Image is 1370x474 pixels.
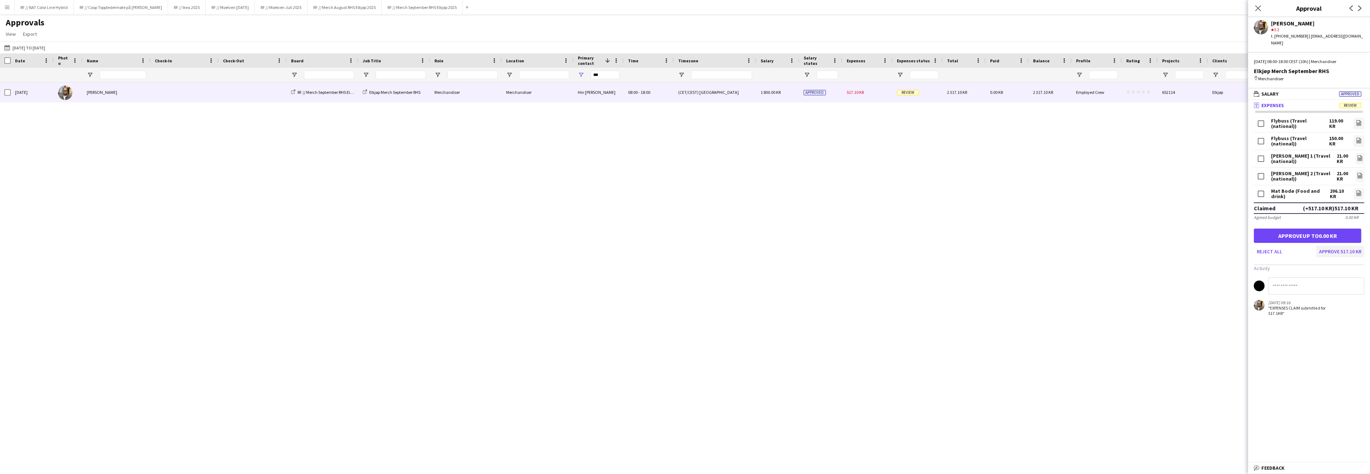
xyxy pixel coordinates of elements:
span: Rating [1126,58,1140,63]
button: Open Filter Menu [804,72,810,78]
button: Open Filter Menu [1212,72,1219,78]
span: Location [506,58,524,63]
div: "EXPENSES CLAIM submitted for 517.1KR" [1268,305,1342,316]
button: RF // Merch September RHS Elkjøp 2025 [382,0,463,14]
span: Total [947,58,958,63]
div: ExpensesReview [1248,111,1370,325]
span: Date [15,58,25,63]
div: (+517.10 KR) 517.10 KR [1303,205,1359,212]
input: Expenses status Filter Input [910,71,938,79]
span: Salary [761,58,774,63]
div: t. [PHONE_NUMBER] | [EMAIL_ADDRESS][DOMAIN_NAME] [1271,33,1364,46]
input: Role Filter Input [447,71,498,79]
button: Open Filter Menu [434,72,441,78]
span: Expenses [847,58,865,63]
span: Check-In [155,58,172,63]
span: Expenses [1261,102,1284,109]
button: Open Filter Menu [506,72,513,78]
span: Approved [804,90,826,95]
span: Profile [1076,58,1090,63]
span: Board [291,58,304,63]
a: RF // Merch September RHS Elkjøp 2025 [291,90,367,95]
div: Hin [PERSON_NAME] [574,82,624,102]
span: Primary contact [578,55,602,66]
input: Timezone Filter Input [691,71,752,79]
span: Export [23,31,37,37]
div: Merchandiser [430,82,502,102]
div: 21.00 KR [1337,171,1351,182]
span: View [6,31,16,37]
button: Open Filter Menu [678,72,685,78]
span: Employed Crew [1076,90,1104,95]
mat-expansion-panel-header: ExpensesReview [1248,100,1370,111]
a: View [3,29,19,39]
span: 08:00 [628,90,638,95]
div: Claimed [1254,205,1275,212]
span: Balance [1033,58,1050,63]
div: Flybuss (Travel (national)) [1271,136,1329,147]
app-user-avatar: Audun Dalen [1254,300,1265,311]
span: Salary [1261,91,1279,97]
span: 517.10 KR [847,90,864,95]
button: RF // Moelven Juli 2025 [255,0,308,14]
a: Elkjøp Merch September RHS [363,90,420,95]
div: [PERSON_NAME] 2 (Travel (national)) [1271,171,1337,182]
span: Time [628,58,638,63]
div: Merchandiser [502,82,574,102]
div: 119.00 KR [1329,118,1349,129]
mat-expansion-panel-header: SalaryApproved [1248,88,1370,99]
button: Open Filter Menu [897,72,903,78]
div: [DATE] 09:16 [1268,300,1342,305]
h3: Approval [1248,4,1370,13]
div: Flybuss (Travel (national)) [1271,118,1329,129]
span: Name [87,58,98,63]
button: Reject all [1254,246,1285,257]
span: Approved [1339,91,1361,97]
button: RF // Coop Toppledermøte på [PERSON_NAME] [74,0,168,14]
input: Location Filter Input [519,71,569,79]
div: 3.2 [1271,27,1364,33]
button: RF // Ikea 2025 [168,0,206,14]
input: Name Filter Input [100,71,146,79]
button: Open Filter Menu [1076,72,1083,78]
input: Primary contact Filter Input [591,71,619,79]
span: Projects [1162,58,1179,63]
span: Review [1339,103,1361,108]
span: Job Title [363,58,381,63]
div: [PERSON_NAME] [1271,20,1364,27]
span: Photo [58,55,70,66]
div: Elkjøp Merch September RHS [1254,68,1364,74]
span: RF // Merch September RHS Elkjøp 2025 [298,90,367,95]
button: Open Filter Menu [291,72,298,78]
button: Open Filter Menu [1162,72,1169,78]
input: Job Title Filter Input [376,71,426,79]
h3: Activity [1254,265,1364,272]
input: Salary status Filter Input [817,71,838,79]
div: Agreed budget [1254,215,1281,220]
span: Timezone [678,58,698,63]
button: Approve 517.10 KR [1316,246,1364,257]
span: 2 317.10 KR [947,90,967,95]
div: 150.00 KR [1329,136,1349,147]
input: Profile Filter Input [1089,71,1118,79]
span: Role [434,58,443,63]
button: Approveup to0.00 KR [1254,229,1361,243]
button: RF // Merch August RHS Elkjøp 2025 [308,0,382,14]
mat-expansion-panel-header: Feedback [1248,463,1370,473]
input: Board Filter Input [304,71,354,79]
div: Merchandiser [1254,76,1364,82]
span: 1 800.00 KR [761,90,781,95]
span: Elkjøp Merch September RHS [369,90,420,95]
span: Clients [1212,58,1227,63]
button: Open Filter Menu [87,72,93,78]
button: Open Filter Menu [578,72,584,78]
button: RF // BAT Color Line Hybrid [15,0,74,14]
span: Feedback [1261,465,1285,471]
div: 652114 [1158,82,1208,102]
input: Clients Filter Input [1225,71,1254,79]
a: Export [20,29,40,39]
button: [DATE] to [DATE] [3,43,47,52]
img: Audun Dalen [58,86,72,100]
button: RF // Moelven [DATE] [206,0,255,14]
input: Projects Filter Input [1175,71,1204,79]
